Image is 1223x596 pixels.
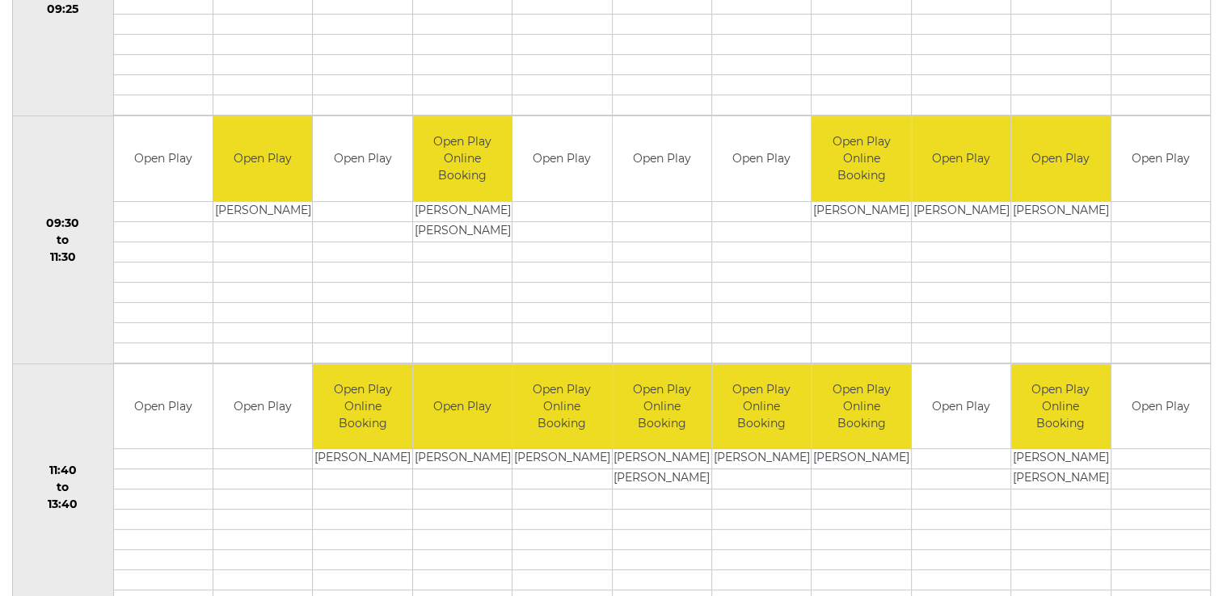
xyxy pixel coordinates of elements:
[812,116,910,201] td: Open Play Online Booking
[613,364,711,449] td: Open Play Online Booking
[613,116,711,201] td: Open Play
[413,116,512,201] td: Open Play Online Booking
[512,116,611,201] td: Open Play
[1111,364,1211,449] td: Open Play
[712,449,811,469] td: [PERSON_NAME]
[1011,449,1110,469] td: [PERSON_NAME]
[812,201,910,221] td: [PERSON_NAME]
[512,364,611,449] td: Open Play Online Booking
[712,364,811,449] td: Open Play Online Booking
[912,364,1010,449] td: Open Play
[1111,116,1211,201] td: Open Play
[114,364,213,449] td: Open Play
[613,469,711,489] td: [PERSON_NAME]
[13,116,114,364] td: 09:30 to 11:30
[1011,469,1110,489] td: [PERSON_NAME]
[512,449,611,469] td: [PERSON_NAME]
[712,116,811,201] td: Open Play
[1011,201,1110,221] td: [PERSON_NAME]
[413,449,512,469] td: [PERSON_NAME]
[613,449,711,469] td: [PERSON_NAME]
[812,449,910,469] td: [PERSON_NAME]
[1011,116,1110,201] td: Open Play
[912,116,1010,201] td: Open Play
[213,116,312,201] td: Open Play
[912,201,1010,221] td: [PERSON_NAME]
[114,116,213,201] td: Open Play
[313,116,411,201] td: Open Play
[313,364,411,449] td: Open Play Online Booking
[213,364,312,449] td: Open Play
[413,364,512,449] td: Open Play
[413,221,512,241] td: [PERSON_NAME]
[812,364,910,449] td: Open Play Online Booking
[213,201,312,221] td: [PERSON_NAME]
[313,449,411,469] td: [PERSON_NAME]
[1011,364,1110,449] td: Open Play Online Booking
[413,201,512,221] td: [PERSON_NAME]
